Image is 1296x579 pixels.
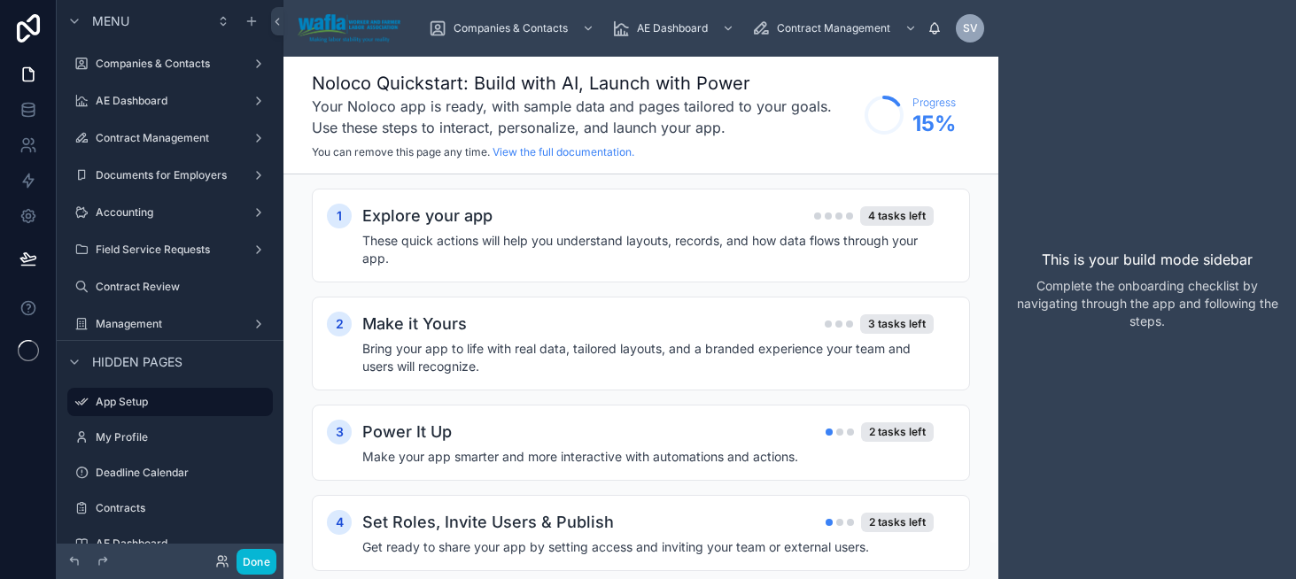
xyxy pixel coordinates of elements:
[67,529,273,558] a: AE Dashboard
[67,161,273,189] a: Documents for Employers
[362,340,934,375] h4: Bring your app to life with real data, tailored layouts, and a branded experience your team and u...
[362,312,467,336] h2: Make it Yours
[96,317,244,331] label: Management
[92,353,182,371] span: Hidden pages
[312,71,856,96] h1: Noloco Quickstart: Build with AI, Launch with Power
[67,310,273,338] a: Management
[327,420,352,444] div: 3
[912,110,956,138] span: 15 %
[963,21,978,35] span: SV
[327,204,352,228] div: 1
[96,280,269,294] label: Contract Review
[96,243,244,257] label: Field Service Requests
[1013,277,1282,330] p: Complete the onboarding checklist by navigating through the app and following the steps.
[96,501,269,515] label: Contracts
[96,57,244,71] label: Companies & Contacts
[327,312,352,336] div: 2
[454,21,568,35] span: Companies & Contacts
[67,198,273,227] a: Accounting
[92,12,129,30] span: Menu
[312,145,490,158] span: You can remove this page any time.
[67,87,273,115] a: AE Dashboard
[861,513,934,532] div: 2 tasks left
[860,206,934,226] div: 4 tasks left
[1042,249,1253,270] p: This is your build mode sidebar
[362,448,934,466] h4: Make your app smarter and more interactive with automations and actions.
[283,174,998,579] div: scrollable content
[67,50,273,78] a: Companies & Contacts
[637,21,708,35] span: AE Dashboard
[96,537,269,551] label: AE Dashboard
[860,314,934,334] div: 3 tasks left
[96,94,244,108] label: AE Dashboard
[237,549,276,575] button: Done
[747,12,926,44] a: Contract Management
[912,96,956,110] span: Progress
[362,204,493,228] h2: Explore your app
[327,510,352,535] div: 4
[67,459,273,487] a: Deadline Calendar
[96,430,269,444] label: My Profile
[415,9,927,48] div: scrollable content
[362,232,934,267] h4: These quick actions will help you understand layouts, records, and how data flows through your app.
[362,538,934,556] h4: Get ready to share your app by setting access and inviting your team or external users.
[493,145,634,158] a: View the full documentation.
[607,12,743,44] a: AE Dashboard
[298,14,400,42] img: App logo
[861,422,934,442] div: 2 tasks left
[67,388,273,416] a: App Setup
[362,420,452,444] h2: Power It Up
[67,273,273,301] a: Contract Review
[423,12,603,44] a: Companies & Contacts
[777,21,890,35] span: Contract Management
[67,235,273,264] a: Field Service Requests
[312,96,856,138] h3: Your Noloco app is ready, with sample data and pages tailored to your goals. Use these steps to i...
[96,205,244,220] label: Accounting
[67,423,273,452] a: My Profile
[67,124,273,152] a: Contract Management
[96,168,244,182] label: Documents for Employers
[96,131,244,145] label: Contract Management
[96,395,262,409] label: App Setup
[67,494,273,522] a: Contracts
[96,466,269,480] label: Deadline Calendar
[362,510,614,535] h2: Set Roles, Invite Users & Publish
